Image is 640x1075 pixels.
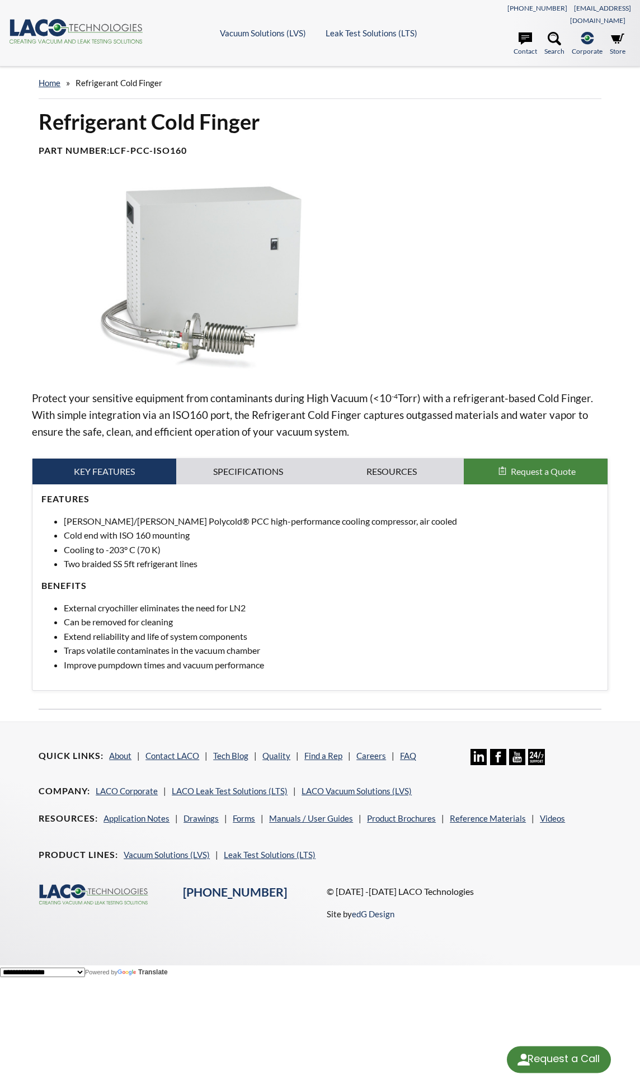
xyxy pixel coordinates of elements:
[356,751,386,761] a: Careers
[450,813,526,823] a: Reference Materials
[572,46,603,56] span: Corporate
[507,1046,611,1073] div: Request a Call
[304,751,342,761] a: Find a Rep
[64,514,599,529] li: [PERSON_NAME]/[PERSON_NAME] Polycold® PCC high-performance cooling compressor, air cooled
[39,813,98,824] h4: Resources
[64,658,599,672] li: Improve pumpdown times and vacuum performance
[124,850,210,860] a: Vacuum Solutions (LVS)
[64,543,599,557] li: Cooling to -203° C (70 K)
[233,813,255,823] a: Forms
[64,528,599,543] li: Cold end with ISO 160 mounting
[117,968,168,976] a: Translate
[41,493,599,505] h4: Features
[176,459,320,484] a: Specifications
[64,615,599,629] li: Can be removed for cleaning
[103,813,170,823] a: Application Notes
[39,145,601,157] h4: Part Number:
[76,78,162,88] span: Refrigerant Cold Finger
[117,969,138,977] img: Google Translate
[39,78,60,88] a: home
[41,580,599,592] h4: Benefits
[145,751,199,761] a: Contact LACO
[32,459,176,484] a: Key Features
[39,108,601,135] h1: Refrigerant Cold Finger
[507,4,567,12] a: [PHONE_NUMBER]
[352,909,394,919] a: edG Design
[64,557,599,571] li: Two braided SS 5ft refrigerant lines
[511,466,576,477] span: Request a Quote
[540,813,565,823] a: Videos
[269,813,353,823] a: Manuals / User Guides
[302,786,412,796] a: LACO Vacuum Solutions (LVS)
[464,459,608,484] button: Request a Quote
[528,757,544,767] a: 24/7 Support
[326,28,417,38] a: Leak Test Solutions (LTS)
[213,751,248,761] a: Tech Blog
[183,885,287,899] a: [PHONE_NUMBER]
[327,884,601,899] p: © [DATE] -[DATE] LACO Technologies
[400,751,416,761] a: FAQ
[514,32,537,56] a: Contact
[544,32,564,56] a: Search
[367,813,436,823] a: Product Brochures
[172,786,288,796] a: LACO Leak Test Solutions (LTS)
[327,907,394,921] p: Site by
[110,145,187,155] b: LCF-PCC-ISO160
[64,629,599,644] li: Extend reliability and life of system components
[262,751,290,761] a: Quality
[320,459,464,484] a: Resources
[570,4,631,25] a: [EMAIL_ADDRESS][DOMAIN_NAME]
[109,751,131,761] a: About
[96,786,158,796] a: LACO Corporate
[64,643,599,658] li: Traps volatile contaminates in the vacuum chamber
[610,32,625,56] a: Store
[220,28,306,38] a: Vacuum Solutions (LVS)
[32,183,369,372] img: Refrigerant Cold Finger and Chiller image
[39,67,601,99] div: »
[183,813,219,823] a: Drawings
[39,849,118,861] h4: Product Lines
[64,601,599,615] li: External cryochiller eliminates the need for LN2
[39,785,90,797] h4: Company
[224,850,316,860] a: Leak Test Solutions (LTS)
[528,749,544,765] img: 24/7 Support Icon
[32,390,608,440] p: Protect your sensitive equipment from contaminants during High Vacuum (<10 Torr) with a refrigera...
[39,750,103,762] h4: Quick Links
[515,1050,533,1068] img: round button
[392,392,398,400] sup: -4
[528,1046,600,1072] div: Request a Call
